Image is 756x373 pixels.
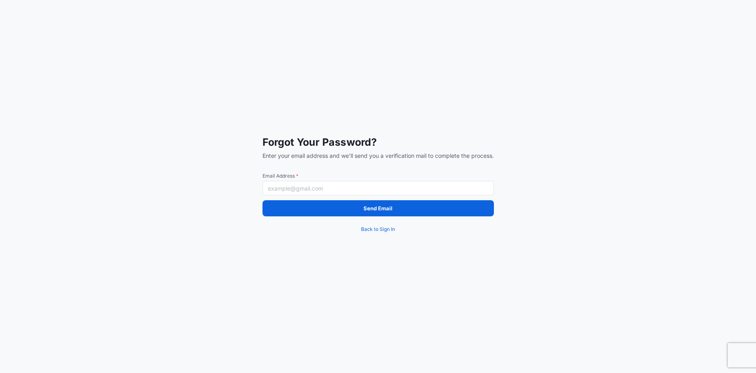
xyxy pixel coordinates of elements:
[262,173,494,179] span: Email Address
[262,152,494,160] span: Enter your email address and we'll send you a verification mail to complete the process.
[262,221,494,237] a: Back to Sign In
[361,225,395,233] span: Back to Sign In
[262,181,494,195] input: example@gmail.com
[262,200,494,216] button: Send Email
[262,136,494,149] span: Forgot Your Password?
[363,204,393,212] p: Send Email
